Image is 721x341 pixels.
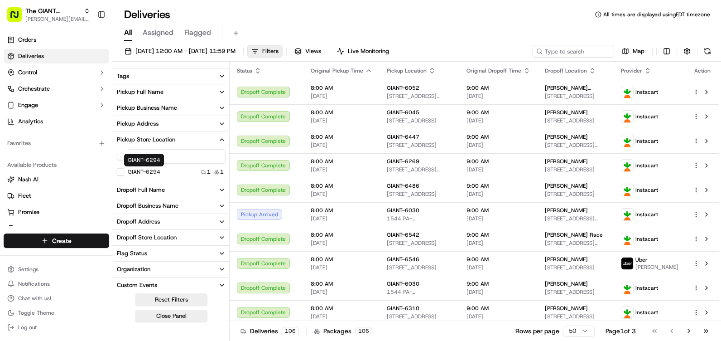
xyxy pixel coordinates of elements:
[25,6,80,15] button: The GIANT Company
[311,288,372,296] span: [DATE]
[311,313,372,320] span: [DATE]
[545,158,588,165] span: [PERSON_NAME]
[466,207,530,214] span: 9:00 AM
[635,186,658,194] span: Instacart
[247,45,283,58] button: Filters
[113,182,229,198] button: Dropoff Full Name
[154,89,165,100] button: Start new chat
[143,27,173,38] span: Assigned
[117,72,129,80] div: Tags
[533,45,614,58] input: Type to search
[545,109,588,116] span: [PERSON_NAME]
[311,67,363,74] span: Original Pickup Time
[4,189,109,203] button: Fleet
[113,262,229,277] button: Organization
[311,109,372,116] span: 8:00 AM
[466,280,530,287] span: 9:00 AM
[545,84,606,92] span: [PERSON_NAME] [PERSON_NAME]
[290,45,325,58] button: Views
[220,168,224,175] span: 1
[7,224,106,233] a: Product Catalog
[545,305,588,312] span: [PERSON_NAME]
[113,214,229,229] button: Dropoff Address
[515,326,559,336] p: Rows per page
[387,231,419,239] span: GIANT-6542
[31,96,115,103] div: We're available if you need us!
[311,182,372,190] span: 8:00 AM
[466,182,530,190] span: 9:00 AM
[635,137,658,145] span: Instacart
[18,324,37,331] span: Log out
[387,109,419,116] span: GIANT-6045
[18,85,50,93] span: Orchestrate
[18,208,39,216] span: Promise
[545,313,606,320] span: [STREET_ADDRESS]
[387,215,452,222] span: 1544 PA-[STREET_ADDRESS]
[135,47,236,55] span: [DATE] 12:00 AM - [DATE] 11:59 PM
[117,88,163,96] div: Pickup Full Name
[545,280,588,287] span: [PERSON_NAME]
[387,207,419,214] span: GIANT-6030
[18,117,43,126] span: Analytics
[113,100,229,116] button: Pickup Business Name
[4,114,109,129] a: Analytics
[466,158,530,165] span: 9:00 AM
[18,280,50,287] span: Notifications
[9,132,16,140] div: 📗
[9,87,25,103] img: 1736555255976-a54dd68f-1ca7-489b-9aae-adbdc363a1c4
[24,58,163,68] input: Got a question? Start typing here...
[7,192,106,200] a: Fleet
[4,205,109,219] button: Promise
[18,52,44,60] span: Deliveries
[387,133,419,141] span: GIANT-6447
[18,266,38,273] span: Settings
[545,264,606,271] span: [STREET_ADDRESS]
[311,239,372,247] span: [DATE]
[603,11,710,18] span: All times are displayed using EDT timezone
[621,233,633,245] img: profile_instacart_ahold_partner.png
[545,207,588,214] span: [PERSON_NAME]
[466,256,530,263] span: 9:00 AM
[311,117,372,124] span: [DATE]
[621,160,633,171] img: profile_instacart_ahold_partner.png
[4,263,109,276] button: Settings
[117,202,178,210] div: Dropoff Business Name
[621,209,633,220] img: profile_instacart_ahold_partner.png
[4,65,109,80] button: Control
[466,215,530,222] span: [DATE]
[113,132,229,147] button: Pickup Store Location
[240,326,299,336] div: Deliveries
[618,45,649,58] button: Map
[311,190,372,198] span: [DATE]
[621,135,633,147] img: profile_instacart_ahold_partner.png
[18,175,38,184] span: Nash AI
[693,67,712,74] div: Action
[4,4,94,25] button: The GIANT Company[PERSON_NAME][EMAIL_ADDRESS][PERSON_NAME][DOMAIN_NAME]
[18,68,37,77] span: Control
[64,153,110,161] a: Powered byPylon
[387,182,419,190] span: GIANT-6486
[621,67,642,74] span: Provider
[311,256,372,263] span: 8:00 AM
[466,264,530,271] span: [DATE]
[124,154,164,166] div: GIANT-6294
[545,190,606,198] span: [STREET_ADDRESS]
[545,182,588,190] span: [PERSON_NAME]
[633,47,644,55] span: Map
[311,166,372,173] span: [DATE]
[545,117,606,124] span: [STREET_ADDRESS]
[18,224,62,233] span: Product Catalog
[184,27,211,38] span: Flagged
[128,149,226,164] input: Pickup Store Location
[466,288,530,296] span: [DATE]
[621,184,633,196] img: profile_instacart_ahold_partner.png
[621,111,633,122] img: profile_instacart_ahold_partner.png
[117,218,160,226] div: Dropoff Address
[135,293,207,306] button: Reset Filters
[9,36,165,51] p: Welcome 👋
[18,36,36,44] span: Orders
[387,280,419,287] span: GIANT-6030
[31,87,149,96] div: Start new chat
[387,264,452,271] span: [STREET_ADDRESS]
